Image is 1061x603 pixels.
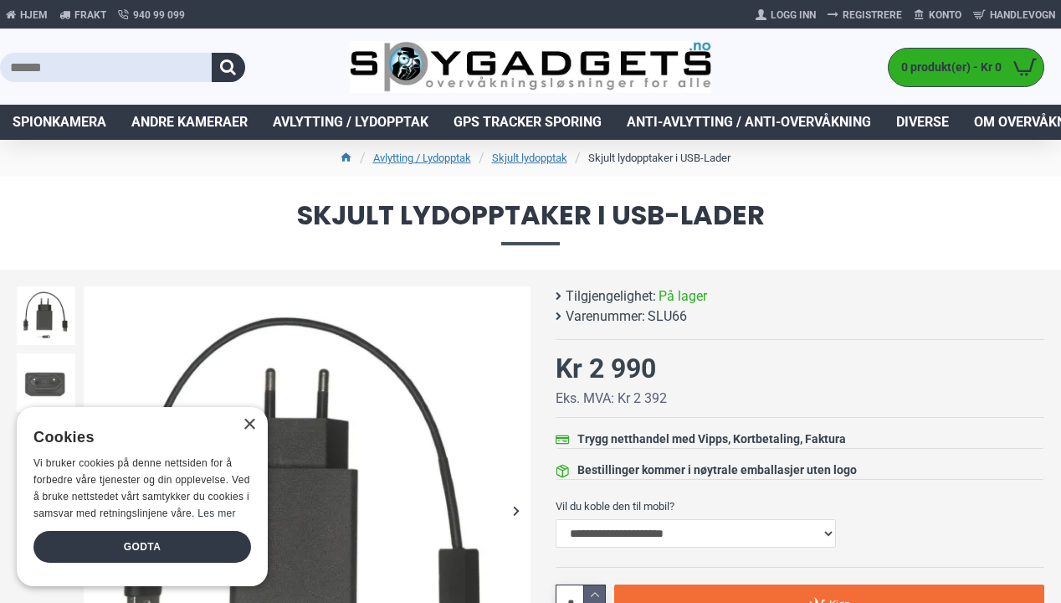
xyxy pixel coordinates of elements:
span: Registrere [843,8,902,23]
span: Spionkamera [13,112,106,132]
div: Godta [33,531,251,563]
div: Trygg netthandel med Vipps, Kortbetaling, Faktura [577,430,846,448]
span: 940 99 099 [133,8,185,23]
a: GPS Tracker Sporing [441,105,614,140]
a: 0 produkt(er) - Kr 0 [889,49,1043,86]
a: Andre kameraer [119,105,260,140]
span: Logg Inn [771,8,816,23]
span: Skjult lydopptaker i USB-Lader [17,202,1044,245]
a: Les mer, opens a new window [197,508,235,519]
a: Anti-avlytting / Anti-overvåkning [614,105,884,140]
b: Tilgjengelighet: [566,286,656,307]
span: Hjem [20,8,48,23]
span: Diverse [896,112,949,132]
a: Diverse [884,105,961,140]
a: Registrere [822,2,908,28]
span: GPS Tracker Sporing [454,112,602,132]
a: Logg Inn [750,2,822,28]
div: Bestillinger kommer i nøytrale emballasjer uten logo [577,461,857,479]
span: Avlytting / Lydopptak [273,112,428,132]
div: Kr 2 990 [556,348,656,389]
div: Next slide [501,496,530,525]
b: Varenummer: [566,307,645,327]
a: Konto [908,2,967,28]
label: Vil du koble den til mobil? [556,492,1044,519]
span: Konto [929,8,961,23]
span: Handlevogn [990,8,1055,23]
img: SpyGadgets.no [350,41,710,93]
img: Skjult lydopptaker i USB-Lader [17,353,75,412]
span: Vi bruker cookies på denne nettsiden for å forbedre våre tjenester og din opplevelse. Ved å bruke... [33,457,250,518]
div: Close [243,419,255,431]
span: 0 produkt(er) - Kr 0 [889,59,1006,76]
a: Handlevogn [967,2,1061,28]
span: Frakt [74,8,106,23]
span: Anti-avlytting / Anti-overvåkning [627,112,871,132]
a: Avlytting / Lydopptak [260,105,441,140]
span: SLU66 [648,307,687,327]
span: På lager [659,286,707,307]
a: Avlytting / Lydopptak [373,150,471,167]
img: Skjult lydopptaker i USB-Lader [17,286,75,345]
div: Cookies [33,420,240,456]
a: Skjult lydopptak [492,150,567,167]
span: Andre kameraer [131,112,248,132]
